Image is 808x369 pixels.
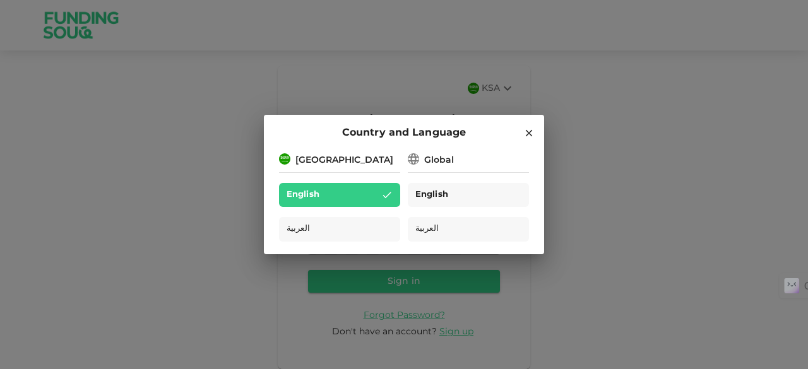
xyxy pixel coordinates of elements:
[342,125,466,141] span: Country and Language
[295,154,393,167] div: [GEOGRAPHIC_DATA]
[424,154,454,167] div: Global
[279,153,290,165] img: flag-sa.b9a346574cdc8950dd34b50780441f57.svg
[415,222,439,237] span: العربية
[287,188,319,202] span: English
[415,188,448,202] span: English
[287,222,310,237] span: العربية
